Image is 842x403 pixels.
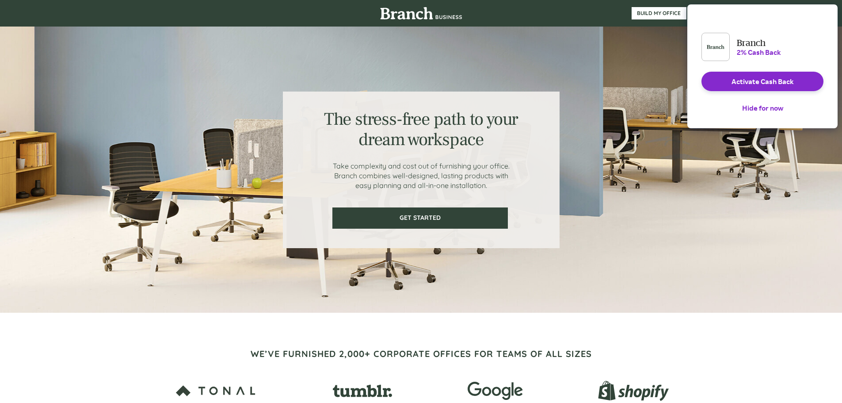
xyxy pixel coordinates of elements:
span: Take complexity and cost out of furnishing your office. Branch combines well-designed, lasting pr... [333,161,510,190]
span: GET STARTED [333,214,507,222]
a: GET STARTED [332,207,508,229]
span: The stress-free path to your dream workspace [324,108,518,151]
span: BUILD MY OFFICE [632,10,686,16]
span: WE’VE FURNISHED 2,000+ CORPORATE OFFICES FOR TEAMS OF ALL SIZES [251,348,592,359]
a: BUILD MY OFFICE [632,7,686,19]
